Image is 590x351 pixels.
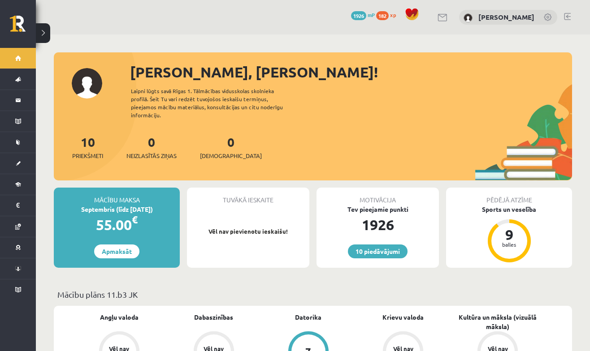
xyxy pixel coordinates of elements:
[317,214,439,235] div: 1926
[376,11,400,18] a: 182 xp
[368,11,375,18] span: mP
[100,312,139,322] a: Angļu valoda
[57,288,568,300] p: Mācību plāns 11.b3 JK
[446,205,572,214] div: Sports un veselība
[451,312,545,331] a: Kultūra un māksla (vizuālā māksla)
[191,227,305,236] p: Vēl nav pievienotu ieskaišu!
[317,205,439,214] div: Tev pieejamie punkti
[351,11,375,18] a: 1926 mP
[390,11,396,18] span: xp
[446,188,572,205] div: Pēdējā atzīme
[496,227,523,242] div: 9
[317,188,439,205] div: Motivācija
[194,312,233,322] a: Dabaszinības
[54,214,180,235] div: 55.00
[200,134,262,160] a: 0[DEMOGRAPHIC_DATA]
[376,11,389,20] span: 182
[94,244,139,258] a: Apmaksāt
[200,151,262,160] span: [DEMOGRAPHIC_DATA]
[126,151,177,160] span: Neizlasītās ziņas
[496,242,523,247] div: balles
[348,244,408,258] a: 10 piedāvājumi
[187,188,309,205] div: Tuvākā ieskaite
[54,188,180,205] div: Mācību maksa
[351,11,366,20] span: 1926
[54,205,180,214] div: Septembris (līdz [DATE])
[382,312,424,322] a: Krievu valoda
[464,13,473,22] img: Vladislava Smirnova
[132,213,138,226] span: €
[126,134,177,160] a: 0Neizlasītās ziņas
[478,13,534,21] a: [PERSON_NAME]
[72,134,103,160] a: 10Priekšmeti
[130,61,572,83] div: [PERSON_NAME], [PERSON_NAME]!
[72,151,103,160] span: Priekšmeti
[295,312,321,322] a: Datorika
[10,16,36,38] a: Rīgas 1. Tālmācības vidusskola
[131,87,299,119] div: Laipni lūgts savā Rīgas 1. Tālmācības vidusskolas skolnieka profilā. Šeit Tu vari redzēt tuvojošo...
[446,205,572,264] a: Sports un veselība 9 balles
